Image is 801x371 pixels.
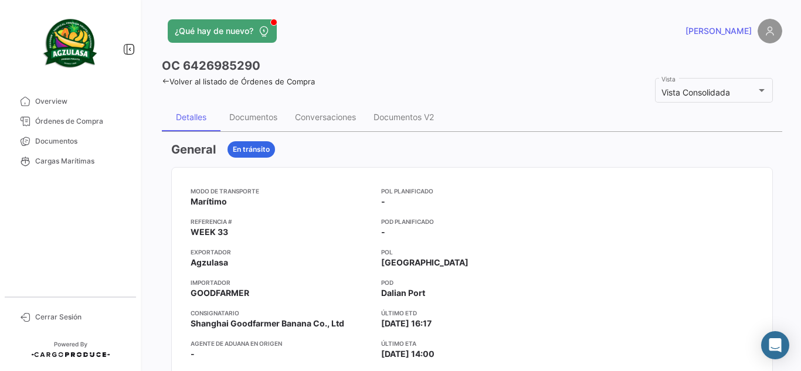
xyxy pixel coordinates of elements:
[381,287,425,299] span: Dalian Port
[191,278,372,287] app-card-info-title: Importador
[381,217,562,226] app-card-info-title: POD Planificado
[381,186,562,196] app-card-info-title: POL Planificado
[9,111,131,131] a: Órdenes de Compra
[661,87,730,97] span: Vista Consolidada
[168,19,277,43] button: ¿Qué hay de nuevo?
[229,112,277,122] div: Documentos
[35,96,127,107] span: Overview
[191,287,249,299] span: GOODFARMER
[191,318,344,329] span: Shanghai Goodfarmer Banana Co., Ltd
[191,348,195,360] span: -
[35,312,127,322] span: Cerrar Sesión
[35,136,127,147] span: Documentos
[295,112,356,122] div: Conversaciones
[685,25,752,37] span: [PERSON_NAME]
[233,144,270,155] span: En tránsito
[191,196,227,207] span: Marítimo
[9,91,131,111] a: Overview
[191,186,372,196] app-card-info-title: Modo de Transporte
[9,151,131,171] a: Cargas Marítimas
[162,77,315,86] a: Volver al listado de Órdenes de Compra
[381,339,562,348] app-card-info-title: Último ETA
[191,257,228,268] span: Agzulasa
[191,217,372,226] app-card-info-title: Referencia #
[35,116,127,127] span: Órdenes de Compra
[381,348,435,360] span: [DATE] 14:00
[191,339,372,348] app-card-info-title: Agente de Aduana en Origen
[171,141,216,158] h3: General
[761,331,789,359] div: Abrir Intercom Messenger
[176,112,206,122] div: Detalles
[758,19,782,43] img: placeholder-user.png
[191,308,372,318] app-card-info-title: Consignatario
[191,247,372,257] app-card-info-title: Exportador
[381,308,562,318] app-card-info-title: Último ETD
[381,196,385,207] span: -
[381,247,562,257] app-card-info-title: POL
[191,226,228,238] span: WEEK 33
[381,257,469,268] span: [GEOGRAPHIC_DATA]
[162,57,260,74] h3: OC 6426985290
[9,131,131,151] a: Documentos
[381,318,432,329] span: [DATE] 16:17
[41,14,100,73] img: agzulasa-logo.png
[381,226,385,238] span: -
[381,278,562,287] app-card-info-title: POD
[35,156,127,166] span: Cargas Marítimas
[175,25,253,37] span: ¿Qué hay de nuevo?
[374,112,434,122] div: Documentos V2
